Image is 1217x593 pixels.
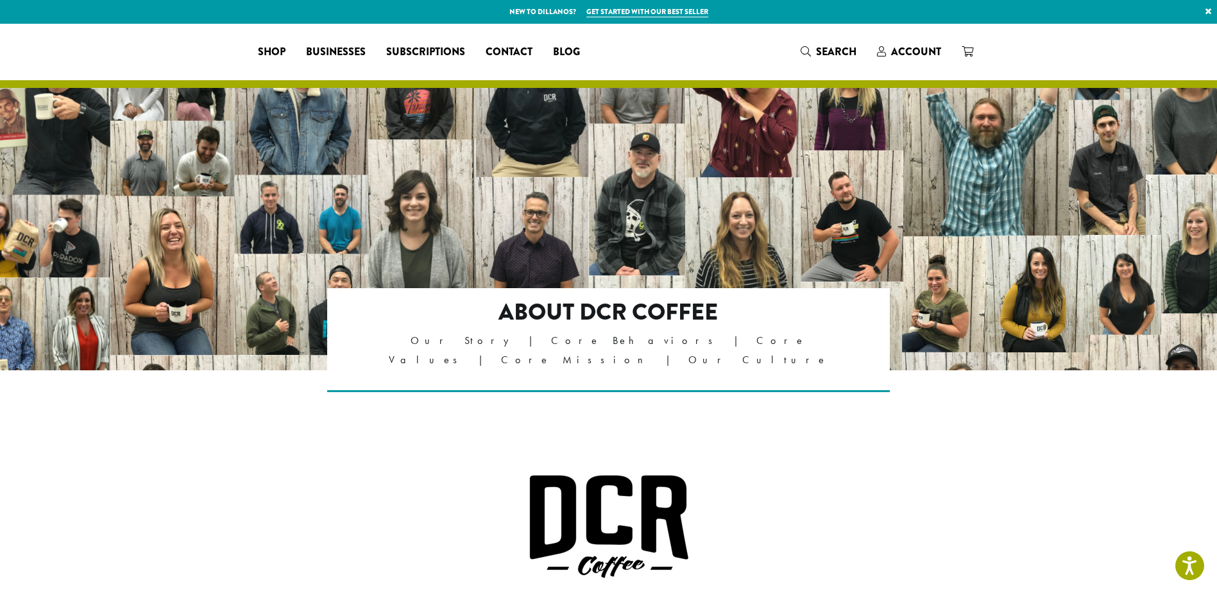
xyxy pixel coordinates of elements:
span: Search [816,44,856,59]
span: Businesses [306,44,366,60]
h2: About DCR Coffee [382,298,835,326]
span: Account [891,44,941,59]
a: Search [790,41,867,62]
a: Shop [248,42,296,62]
p: Our Story | Core Behaviors | Core Values | Core Mission | Our Culture [382,331,835,370]
a: Get started with our best seller [586,6,708,17]
img: DCR Coffee Logo [529,474,689,579]
span: Blog [553,44,580,60]
span: Subscriptions [386,44,465,60]
span: Shop [258,44,285,60]
span: Contact [486,44,532,60]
